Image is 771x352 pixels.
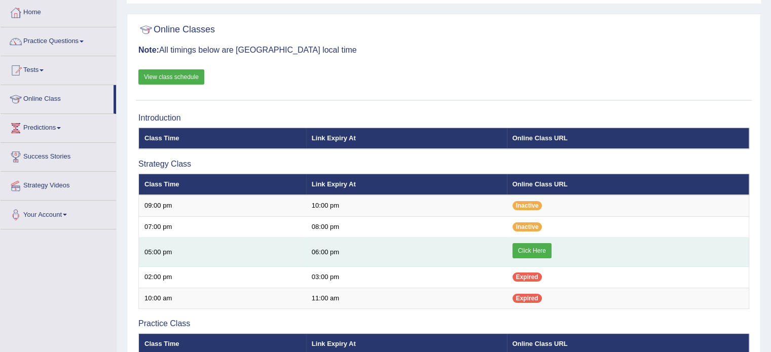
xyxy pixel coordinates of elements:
a: Online Class [1,85,114,110]
th: Online Class URL [507,174,749,195]
td: 11:00 am [306,288,507,309]
td: 09:00 pm [139,195,306,216]
a: Tests [1,56,116,82]
span: Inactive [512,201,542,210]
h3: Practice Class [138,319,749,328]
td: 05:00 pm [139,238,306,267]
td: 02:00 pm [139,267,306,288]
h3: All timings below are [GEOGRAPHIC_DATA] local time [138,46,749,55]
b: Note: [138,46,159,54]
th: Class Time [139,174,306,195]
a: Your Account [1,201,116,226]
td: 03:00 pm [306,267,507,288]
td: 10:00 pm [306,195,507,216]
td: 07:00 pm [139,216,306,238]
span: Expired [512,272,542,282]
th: Class Time [139,128,306,149]
th: Link Expiry At [306,174,507,195]
h3: Introduction [138,113,749,123]
h3: Strategy Class [138,160,749,169]
td: 10:00 am [139,288,306,309]
td: 08:00 pm [306,216,507,238]
span: Inactive [512,222,542,231]
span: Expired [512,294,542,303]
th: Online Class URL [507,128,749,149]
a: Strategy Videos [1,172,116,197]
a: Practice Questions [1,27,116,53]
a: Click Here [512,243,552,258]
th: Link Expiry At [306,128,507,149]
a: View class schedule [138,69,204,85]
a: Success Stories [1,143,116,168]
td: 06:00 pm [306,238,507,267]
a: Predictions [1,114,116,139]
h2: Online Classes [138,22,215,37]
